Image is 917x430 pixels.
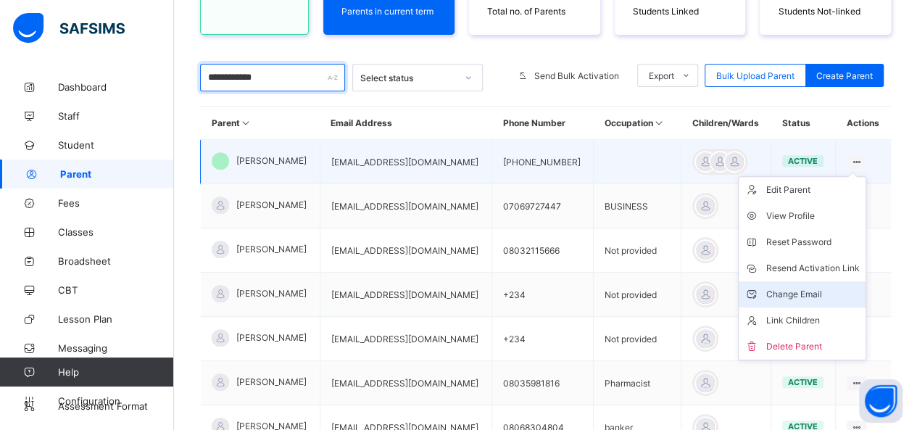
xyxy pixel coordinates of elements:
td: 08032115666 [492,228,594,273]
span: active [788,377,818,387]
span: Total no. of Parents [487,6,582,17]
td: Not provided [594,228,681,273]
div: Select status [360,73,456,83]
span: [PERSON_NAME] [236,199,307,210]
th: Actions [836,107,891,140]
img: safsims [13,13,125,44]
span: Messaging [58,342,174,354]
th: Parent [201,107,320,140]
th: Occupation [594,107,681,140]
span: Create Parent [816,70,873,81]
span: CBT [58,284,174,296]
div: Reset Password [766,235,860,249]
div: Edit Parent [766,183,860,197]
i: Sort in Ascending Order [653,117,665,128]
span: Students Not-linked [778,6,873,17]
td: [PHONE_NUMBER] [492,140,594,184]
span: [PERSON_NAME] [236,376,307,387]
td: Pharmacist [594,361,681,405]
td: +234 [492,317,594,361]
span: Classes [58,226,174,238]
span: Parent [60,168,174,180]
span: Parents in current term [341,6,436,17]
th: Email Address [320,107,492,140]
td: 07069727447 [492,184,594,228]
span: [PERSON_NAME] [236,155,307,166]
td: [EMAIL_ADDRESS][DOMAIN_NAME] [320,140,492,184]
th: Phone Number [492,107,594,140]
span: Dashboard [58,81,174,93]
span: [PERSON_NAME] [236,332,307,343]
span: Students Linked [633,6,728,17]
div: Delete Parent [766,339,860,354]
span: Fees [58,197,174,209]
td: [EMAIL_ADDRESS][DOMAIN_NAME] [320,184,492,228]
span: Lesson Plan [58,313,174,325]
td: Not provided [594,317,681,361]
td: BUSINESS [594,184,681,228]
th: Children/Wards [681,107,771,140]
div: Change Email [766,287,860,302]
span: Bulk Upload Parent [716,70,794,81]
span: Broadsheet [58,255,174,267]
td: [EMAIL_ADDRESS][DOMAIN_NAME] [320,317,492,361]
td: [EMAIL_ADDRESS][DOMAIN_NAME] [320,273,492,317]
th: Status [771,107,835,140]
span: Export [649,70,674,81]
span: Send Bulk Activation [534,70,619,81]
span: [PERSON_NAME] [236,244,307,255]
span: Help [58,366,173,378]
div: Link Children [766,313,860,328]
div: View Profile [766,209,860,223]
span: active [788,156,818,166]
td: [EMAIL_ADDRESS][DOMAIN_NAME] [320,228,492,273]
span: Staff [58,110,174,122]
td: [EMAIL_ADDRESS][DOMAIN_NAME] [320,361,492,405]
span: Configuration [58,395,173,407]
button: Open asap [859,379,903,423]
td: 08035981816 [492,361,594,405]
i: Sort in Ascending Order [240,117,252,128]
span: [PERSON_NAME] [236,288,307,299]
span: Student [58,139,174,151]
div: Resend Activation Link [766,261,860,276]
td: +234 [492,273,594,317]
td: Not provided [594,273,681,317]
